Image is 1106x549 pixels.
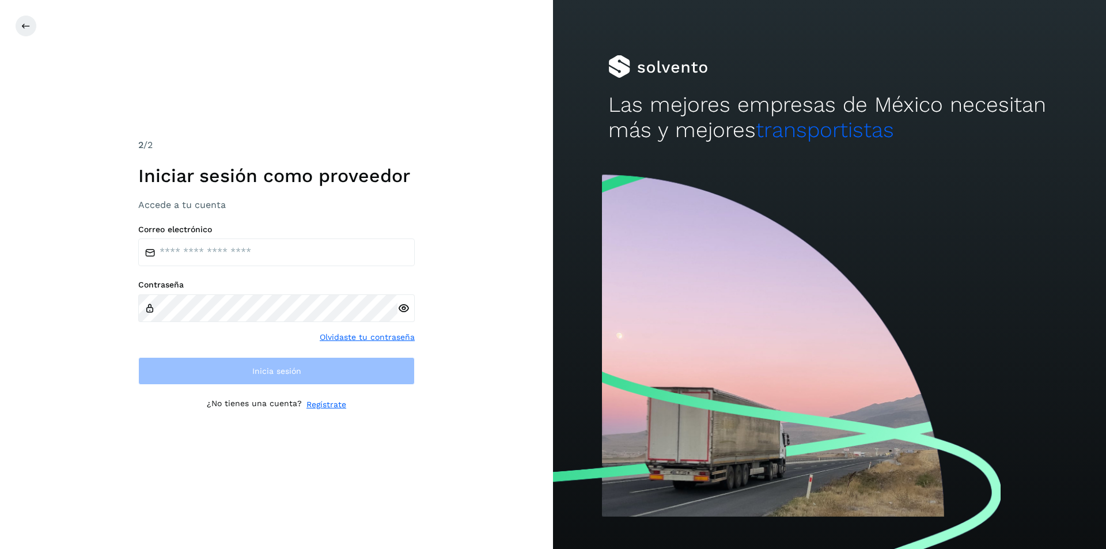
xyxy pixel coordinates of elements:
span: 2 [138,139,143,150]
button: Inicia sesión [138,357,415,385]
label: Contraseña [138,280,415,290]
a: Regístrate [306,399,346,411]
p: ¿No tienes una cuenta? [207,399,302,411]
h2: Las mejores empresas de México necesitan más y mejores [608,92,1051,143]
a: Olvidaste tu contraseña [320,331,415,343]
div: /2 [138,138,415,152]
h1: Iniciar sesión como proveedor [138,165,415,187]
label: Correo electrónico [138,225,415,234]
h3: Accede a tu cuenta [138,199,415,210]
span: Inicia sesión [252,367,301,375]
span: transportistas [756,118,894,142]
